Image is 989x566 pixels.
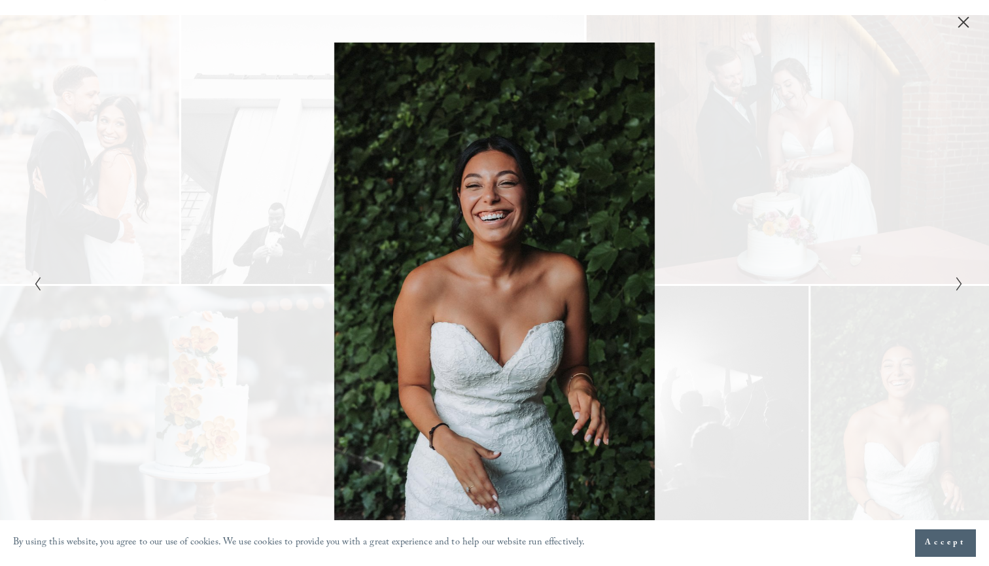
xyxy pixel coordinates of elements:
[925,537,966,550] span: Accept
[13,534,585,553] p: By using this website, you agree to our use of cookies. We use cookies to provide you with a grea...
[951,275,960,291] button: Next Slide
[915,529,976,557] button: Accept
[29,275,38,291] button: Previous Slide
[953,15,974,29] button: Close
